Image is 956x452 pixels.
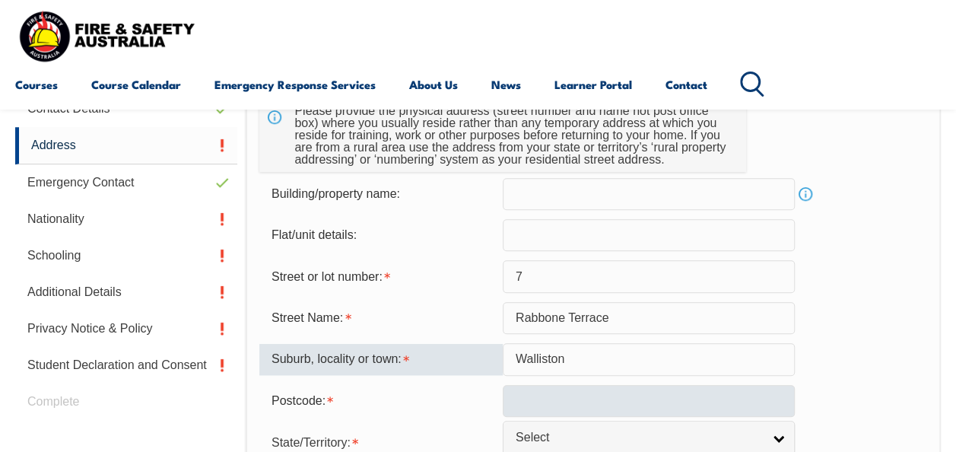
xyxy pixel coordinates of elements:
a: Additional Details [15,274,237,310]
div: Street Name is required. [259,304,503,333]
a: Schooling [15,237,237,274]
a: Courses [15,66,58,103]
div: Street or lot number is required. [259,262,503,291]
div: Suburb, locality or town is required. [259,344,503,374]
div: Flat/unit details: [259,221,503,250]
a: Learner Portal [554,66,632,103]
a: About Us [409,66,458,103]
a: Student Declaration and Consent [15,347,237,384]
a: Address [15,127,237,164]
a: Course Calendar [91,66,181,103]
a: Privacy Notice & Policy [15,310,237,347]
a: Nationality [15,201,237,237]
a: Emergency Contact [15,164,237,201]
span: Select [516,430,762,446]
a: News [491,66,521,103]
a: Emergency Response Services [214,66,376,103]
div: Building/property name: [259,180,503,208]
a: Info [795,183,816,205]
div: Postcode is required. [259,387,503,415]
div: Please provide the physical address (street number and name not post office box) where you usuall... [288,99,734,172]
span: State/Territory: [272,436,351,449]
a: Contact [665,66,707,103]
